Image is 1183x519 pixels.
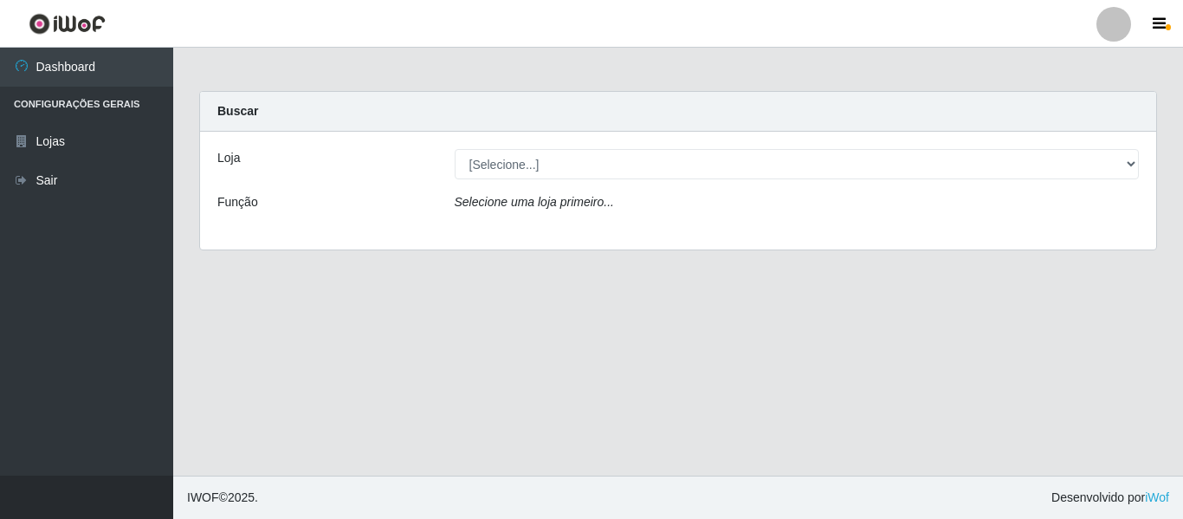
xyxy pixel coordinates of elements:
label: Loja [217,149,240,167]
img: CoreUI Logo [29,13,106,35]
label: Função [217,193,258,211]
a: iWof [1145,490,1169,504]
span: © 2025 . [187,489,258,507]
strong: Buscar [217,104,258,118]
i: Selecione uma loja primeiro... [455,195,614,209]
span: IWOF [187,490,219,504]
span: Desenvolvido por [1051,489,1169,507]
